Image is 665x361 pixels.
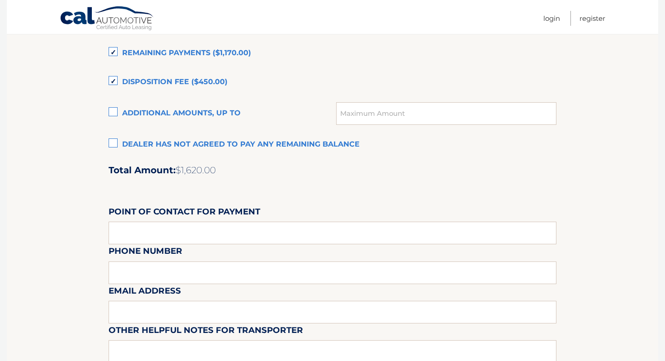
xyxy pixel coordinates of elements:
label: Dealer has not agreed to pay any remaining balance [109,136,556,154]
label: Email Address [109,284,181,301]
label: Remaining Payments ($1,170.00) [109,44,556,62]
a: Login [543,11,560,26]
label: Additional amounts, up to [109,104,336,123]
label: Disposition Fee ($450.00) [109,73,556,91]
span: $1,620.00 [176,165,216,176]
a: Register [579,11,605,26]
label: Point of Contact for Payment [109,205,260,222]
a: Cal Automotive [60,6,155,32]
input: Maximum Amount [336,102,556,125]
label: Other helpful notes for transporter [109,323,303,340]
h2: Total Amount: [109,165,556,176]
